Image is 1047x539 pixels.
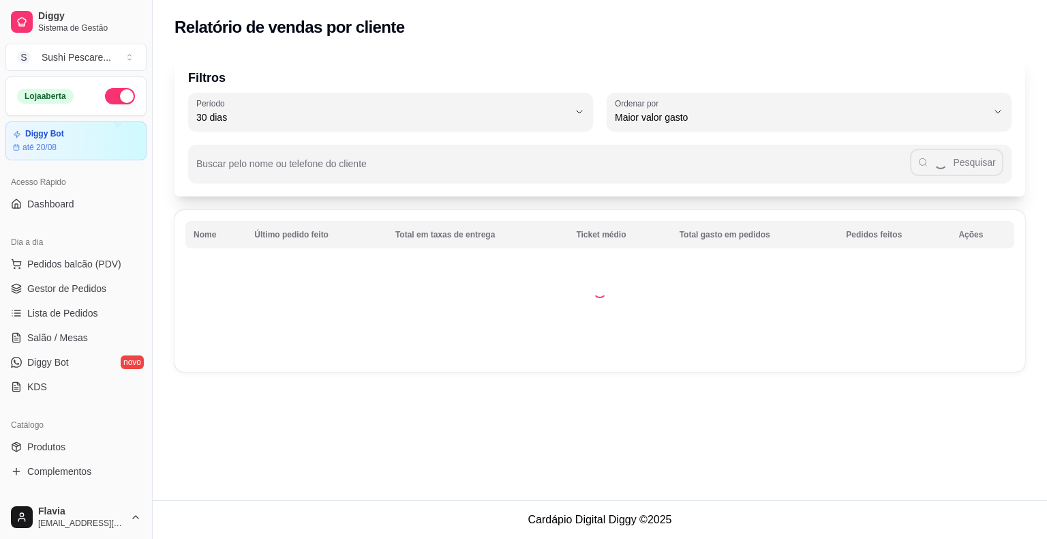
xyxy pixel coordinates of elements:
[17,50,31,64] span: S
[5,461,147,482] a: Complementos
[27,440,65,454] span: Produtos
[105,88,135,104] button: Alterar Status
[188,93,593,131] button: Período30 dias
[5,231,147,253] div: Dia a dia
[27,331,88,345] span: Salão / Mesas
[5,302,147,324] a: Lista de Pedidos
[615,98,663,109] label: Ordenar por
[38,23,141,33] span: Sistema de Gestão
[27,380,47,394] span: KDS
[615,111,987,124] span: Maior valor gasto
[196,111,568,124] span: 30 dias
[27,197,74,211] span: Dashboard
[5,253,147,275] button: Pedidos balcão (PDV)
[17,89,74,104] div: Loja aberta
[593,285,607,298] div: Loading
[5,44,147,71] button: Select a team
[38,10,141,23] span: Diggy
[27,306,98,320] span: Lista de Pedidos
[5,193,147,215] a: Dashboard
[153,500,1047,539] footer: Cardápio Digital Diggy © 2025
[5,436,147,458] a: Produtos
[5,121,147,160] a: Diggy Botaté 20/08
[5,327,147,349] a: Salão / Mesas
[5,5,147,38] a: DiggySistema de Gestão
[174,16,405,38] h2: Relatório de vendas por cliente
[188,68,1012,87] p: Filtros
[27,282,106,295] span: Gestor de Pedidos
[27,355,69,369] span: Diggy Bot
[5,351,147,373] a: Diggy Botnovo
[196,162,910,176] input: Buscar pelo nome ou telefone do cliente
[38,506,125,518] span: Flavia
[27,465,91,478] span: Complementos
[196,98,229,109] label: Período
[607,93,1012,131] button: Ordenar porMaior valor gasto
[42,50,111,64] div: Sushi Pescare ...
[5,278,147,300] a: Gestor de Pedidos
[5,376,147,398] a: KDS
[27,257,121,271] span: Pedidos balcão (PDV)
[5,414,147,436] div: Catálogo
[5,171,147,193] div: Acesso Rápido
[25,129,64,139] article: Diggy Bot
[38,518,125,529] span: [EMAIL_ADDRESS][DOMAIN_NAME]
[5,501,147,534] button: Flavia[EMAIL_ADDRESS][DOMAIN_NAME]
[22,142,57,153] article: até 20/08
